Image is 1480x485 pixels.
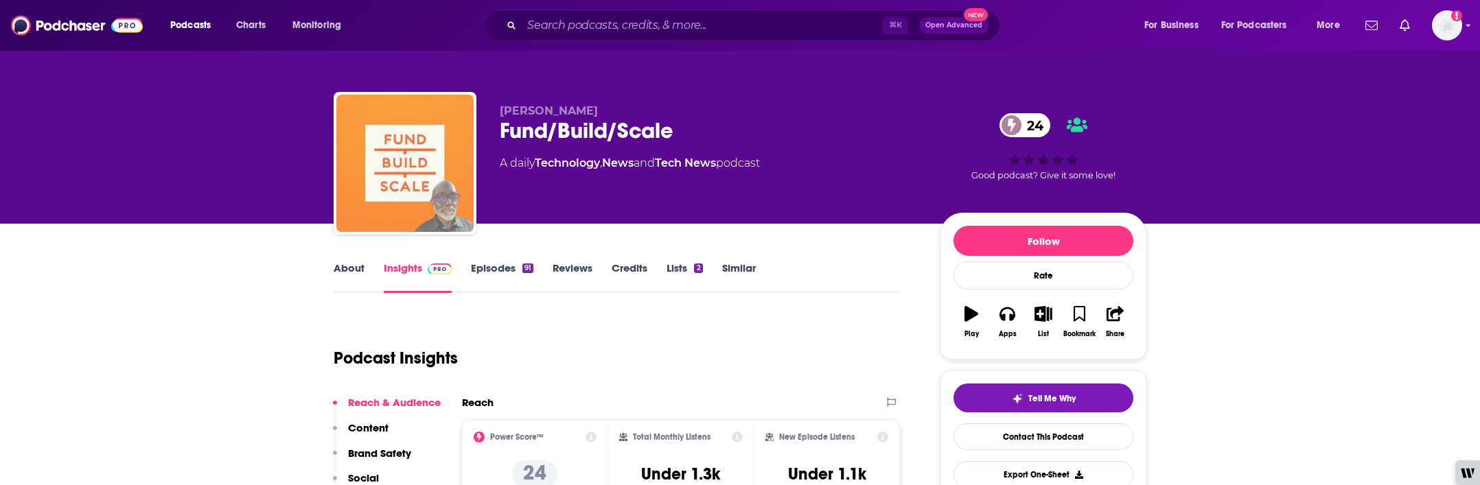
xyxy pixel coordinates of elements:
[336,95,474,232] img: Fund/Build/Scale
[333,396,441,421] button: Reach & Audience
[236,16,266,35] span: Charts
[11,12,143,38] img: Podchaser - Follow, Share and Rate Podcasts
[633,432,710,442] h2: Total Monthly Listens
[940,104,1146,189] div: 24Good podcast? Give it some love!
[1028,393,1076,404] span: Tell Me Why
[490,432,544,442] h2: Power Score™
[971,170,1115,180] span: Good podcast? Give it some love!
[1135,14,1216,36] button: open menu
[1026,297,1061,346] button: List
[655,156,716,169] a: Tech News
[1432,10,1462,40] img: User Profile
[694,263,702,273] div: 2
[999,330,1017,338] div: Apps
[602,156,634,169] a: News
[1012,393,1023,404] img: tell me why sparkle
[1063,330,1096,338] div: Bookmark
[1432,10,1462,40] span: Logged in as OutCastPodChaser
[612,261,647,293] a: Credits
[953,423,1133,450] a: Contact This Podcast
[471,261,533,293] a: Episodes91
[964,8,988,21] span: New
[170,16,211,35] span: Podcasts
[1394,14,1415,37] a: Show notifications dropdown
[522,14,883,36] input: Search podcasts, credits, & more...
[283,14,359,36] button: open menu
[535,156,600,169] a: Technology
[919,17,988,34] button: Open AdvancedNew
[1098,297,1133,346] button: Share
[500,155,760,171] div: A daily podcast
[334,348,458,368] h1: Podcast Insights
[1212,14,1307,36] button: open menu
[462,396,494,409] h2: Reach
[1038,330,1049,338] div: List
[384,261,452,293] a: InsightsPodchaser Pro
[348,471,379,484] p: Social
[989,297,1025,346] button: Apps
[883,16,908,34] span: ⌘ K
[428,263,452,274] img: Podchaser Pro
[1432,10,1462,40] button: Show profile menu
[500,104,598,117] span: [PERSON_NAME]
[1307,14,1357,36] button: open menu
[641,464,720,484] h3: Under 1.3k
[999,113,1050,137] a: 24
[333,421,389,447] button: Content
[1013,113,1050,137] span: 24
[634,156,655,169] span: and
[925,22,982,29] span: Open Advanced
[522,263,533,273] div: 91
[953,261,1133,289] div: Rate
[553,261,592,293] a: Reviews
[1451,10,1462,21] svg: Add a profile image
[600,156,602,169] span: ,
[788,464,866,484] h3: Under 1.1k
[497,10,1013,41] div: Search podcasts, credits, & more...
[348,396,441,409] p: Reach & Audience
[722,261,756,293] a: Similar
[334,261,365,293] a: About
[227,14,274,36] a: Charts
[1144,16,1199,35] span: For Business
[1061,297,1097,346] button: Bookmark
[1317,16,1340,35] span: More
[953,383,1133,412] button: tell me why sparkleTell Me Why
[1106,330,1124,338] div: Share
[953,297,989,346] button: Play
[292,16,341,35] span: Monitoring
[964,330,979,338] div: Play
[779,432,855,442] h2: New Episode Listens
[1221,16,1287,35] span: For Podcasters
[348,447,411,460] p: Brand Safety
[161,14,229,36] button: open menu
[348,421,389,434] p: Content
[953,226,1133,256] button: Follow
[1360,14,1383,37] a: Show notifications dropdown
[333,447,411,472] button: Brand Safety
[667,261,702,293] a: Lists2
